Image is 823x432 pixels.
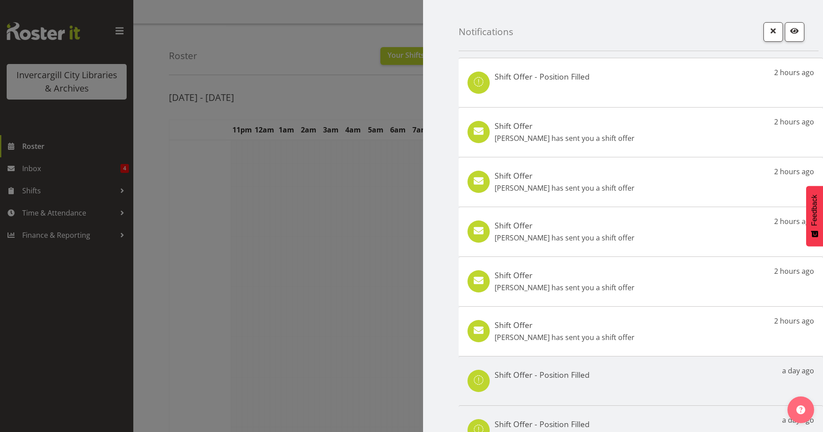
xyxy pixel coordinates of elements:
p: a day ago [782,415,814,425]
h5: Shift Offer [495,320,635,330]
span: Feedback [811,195,819,226]
p: [PERSON_NAME] has sent you a shift offer [495,332,635,343]
button: Feedback - Show survey [806,186,823,246]
p: [PERSON_NAME] has sent you a shift offer [495,133,635,144]
p: [PERSON_NAME] has sent you a shift offer [495,183,635,193]
p: 2 hours ago [774,166,814,177]
p: 2 hours ago [774,116,814,127]
h5: Shift Offer - Position Filled [495,370,590,380]
h5: Shift Offer [495,270,635,280]
h5: Shift Offer [495,121,635,131]
button: Close [763,22,783,42]
h4: Notifications [459,27,513,37]
h5: Shift Offer - Position Filled [495,419,590,429]
p: 2 hours ago [774,316,814,326]
p: [PERSON_NAME] has sent you a shift offer [495,282,635,293]
h5: Shift Offer - Position Filled [495,72,590,81]
p: 2 hours ago [774,266,814,276]
p: 2 hours ago [774,216,814,227]
p: [PERSON_NAME] has sent you a shift offer [495,232,635,243]
h5: Shift Offer [495,220,635,230]
h5: Shift Offer [495,171,635,180]
img: help-xxl-2.png [796,405,805,414]
p: a day ago [782,365,814,376]
button: Mark as read [785,22,804,42]
p: 2 hours ago [774,67,814,78]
